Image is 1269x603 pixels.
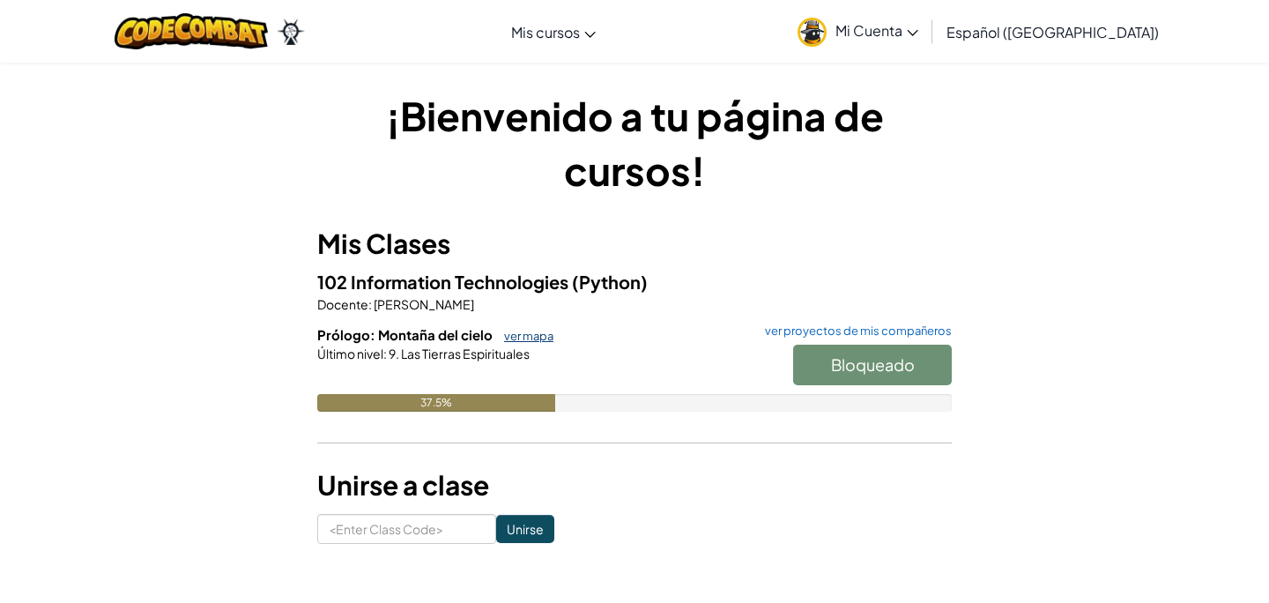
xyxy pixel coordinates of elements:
img: CodeCombat logo [115,13,269,49]
a: Mi Cuenta [789,4,927,59]
span: Docente [317,296,368,312]
h3: Mis Clases [317,224,952,264]
img: avatar [798,18,827,47]
span: : [368,296,372,312]
a: ver mapa [495,329,553,343]
span: Español ([GEOGRAPHIC_DATA]) [946,23,1159,41]
h3: Unirse a clase [317,465,952,505]
input: <Enter Class Code> [317,514,496,544]
h1: ¡Bienvenido a tu página de cursos! [317,88,952,197]
input: Unirse [496,515,554,543]
span: [PERSON_NAME] [372,296,474,312]
span: 9. [387,346,399,361]
span: Último nivel [317,346,383,361]
span: (Python) [572,271,648,293]
span: : [383,346,387,361]
a: Español ([GEOGRAPHIC_DATA]) [938,8,1168,56]
span: Las Tierras Espirituales [399,346,530,361]
span: Mis cursos [511,23,580,41]
a: ver proyectos de mis compañeros [756,325,952,337]
div: 37.5% [317,394,555,412]
span: Prólogo: Montaña del cielo [317,326,495,343]
a: Mis cursos [502,8,605,56]
span: Mi Cuenta [835,21,918,40]
span: 102 Information Technologies [317,271,572,293]
img: Ozaria [277,19,305,45]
